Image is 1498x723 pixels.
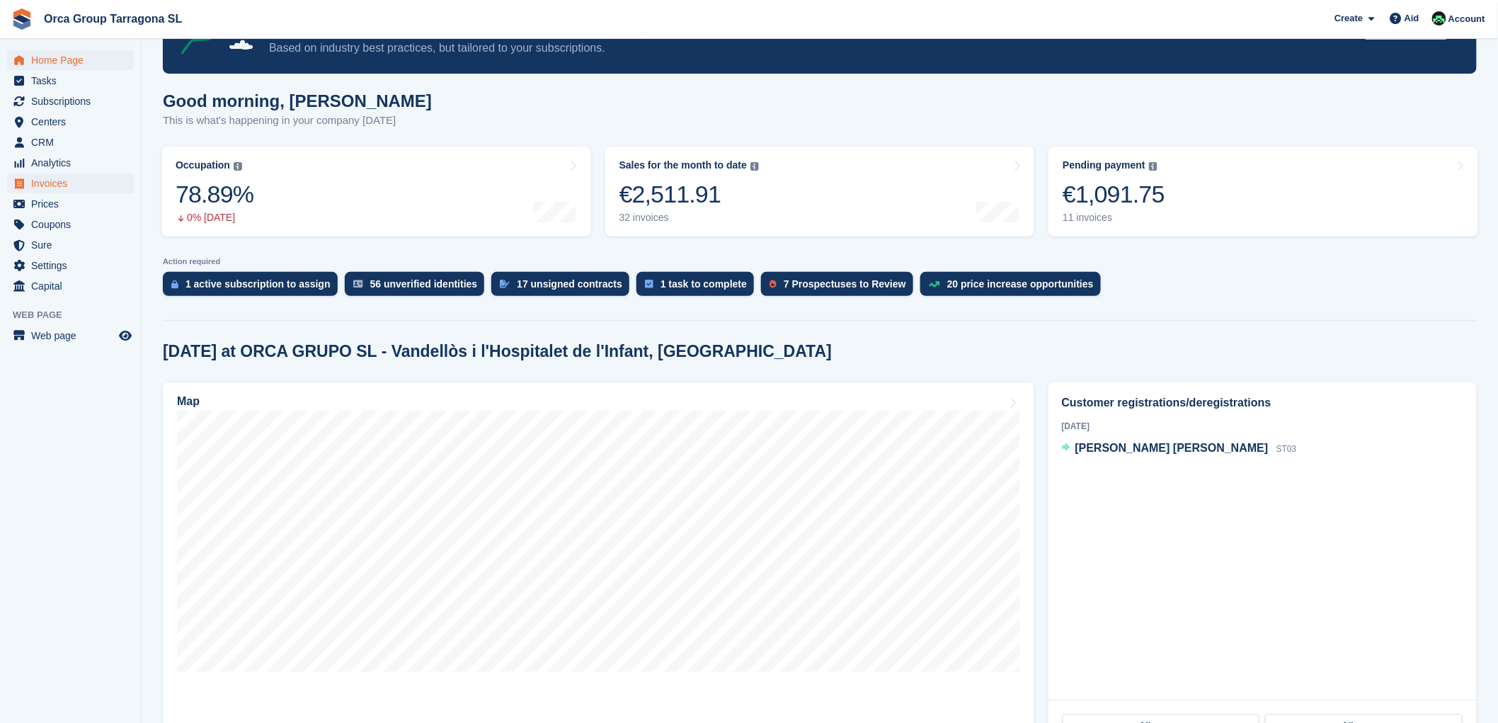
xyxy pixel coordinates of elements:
[7,276,134,296] a: menu
[31,116,66,127] font: Centers
[1062,440,1297,458] a: [PERSON_NAME] [PERSON_NAME] ST03
[7,194,134,214] a: menu
[31,137,54,148] font: CRM
[31,280,62,292] font: Capital
[31,219,71,230] font: Coupons
[7,91,134,111] a: menu
[1276,444,1297,454] font: ST03
[1432,11,1446,25] img: Tania
[7,215,134,234] a: menu
[31,96,91,107] font: Subscriptions
[31,260,67,271] font: Settings
[500,280,510,288] img: contract_signature_icon-13c848040528278c33f63329250d36e43548de30e8caae1d1a13099fd9432cc5.svg
[7,256,134,275] a: menu
[920,272,1108,303] a: 20 price increase opportunities
[163,342,832,360] font: [DATE] at ORCA GRUPO SL - Vandellòs i l'Hospitalet de l'Infant, [GEOGRAPHIC_DATA]
[7,173,134,193] a: menu
[171,280,178,289] img: active_subscription_to_allocate_icon-d502201f5373d7db506a760aba3b589e785aa758c864c3986d89f69b8ff3...
[31,198,59,210] font: Prices
[7,71,134,91] a: menu
[269,42,605,54] font: Based on industry best practices, but tailored to your subscriptions.
[947,278,1094,290] font: 20 price increase opportunities
[31,75,57,86] font: Tasks
[619,212,669,223] font: 32 invoices
[750,162,759,171] img: icon-info-grey-7440780725fd019a000dd9b08b2336e03edf1995a4989e88bcd33f0948082b44.svg
[1063,181,1165,207] font: €1,091.75
[636,272,761,303] a: 1 task to complete
[353,280,363,288] img: verify_identity-adf6edd0f0f0b5bbfe63781bf79b02c33cf7c696d77639b501bdc392416b5a36.svg
[117,327,134,344] a: Store Preview
[619,159,747,171] font: Sales for the month to date
[176,159,230,171] font: Occupation
[44,13,182,25] font: Orca Group Tarragona SL
[163,91,432,110] font: Good morning, [PERSON_NAME]
[784,278,906,290] font: 7 Prospectuses to Review
[31,239,52,251] font: Sure
[31,157,71,169] font: Analytics
[161,147,591,237] a: Occupation 78.89% 0% [DATE]
[185,278,331,290] font: 1 active subscription to assign
[1149,162,1157,171] img: icon-info-grey-7440780725fd019a000dd9b08b2336e03edf1995a4989e88bcd33f0948082b44.svg
[605,147,1035,237] a: Sales for the month to date €2,511.91 32 invoices
[7,112,134,132] a: menu
[491,272,636,303] a: 17 unsigned contracts
[163,114,396,126] font: This is what's happening in your company [DATE]
[761,272,920,303] a: 7 Prospectuses to Review
[929,281,940,288] img: price_increase_opportunities-93ffe204e8149a01c8c9dc8f82e8f89637d9d84a8eef4429ea346261dce0b2c0.svg
[1334,13,1363,23] font: Create
[1063,212,1112,223] font: 11 invoices
[1048,147,1478,237] a: Pending payment €1,091.75 11 invoices
[31,178,67,189] font: Invoices
[345,272,492,303] a: 56 unverified identities
[234,162,242,171] img: icon-info-grey-7440780725fd019a000dd9b08b2336e03edf1995a4989e88bcd33f0948082b44.svg
[163,272,345,303] a: 1 active subscription to assign
[187,212,235,223] font: 0% [DATE]
[1405,13,1419,23] font: Aid
[619,181,721,207] font: €2,511.91
[7,50,134,70] a: menu
[645,280,653,288] img: task-75834270c22a3079a89374b754ae025e5fb1db73e45f91037f5363f120a921f8.svg
[370,278,478,290] font: 56 unverified identities
[7,235,134,255] a: menu
[1063,159,1145,171] font: Pending payment
[177,395,200,407] font: Map
[517,278,622,290] font: 17 unsigned contracts
[11,8,33,30] img: stora-icon-8386f47178a22dfd0bd8f6a31ec36ba5ce8667c1dd55bd0f319d3a0aa187defe.svg
[661,278,747,290] font: 1 task to complete
[7,326,134,346] a: menu
[770,280,777,288] img: prospect-51fa495bee0391a8d652442698ab0144808aea92771e9ea1ae160a38d050c398.svg
[269,21,793,39] font: Earn €250.99 in additional revenue with our new price increase tool.
[1062,421,1090,431] font: [DATE]
[7,153,134,173] a: menu
[38,7,188,30] a: Orca Group Tarragona SL
[1062,397,1271,409] font: Customer registrations/deregistrations
[176,181,253,207] font: 78.89%
[163,257,220,266] font: Action required
[31,55,84,66] font: Home Page
[1075,442,1269,454] font: [PERSON_NAME] [PERSON_NAME]
[1448,13,1485,24] font: Account
[31,330,76,341] font: Web page
[13,309,62,320] font: Web page
[7,132,134,152] a: menu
